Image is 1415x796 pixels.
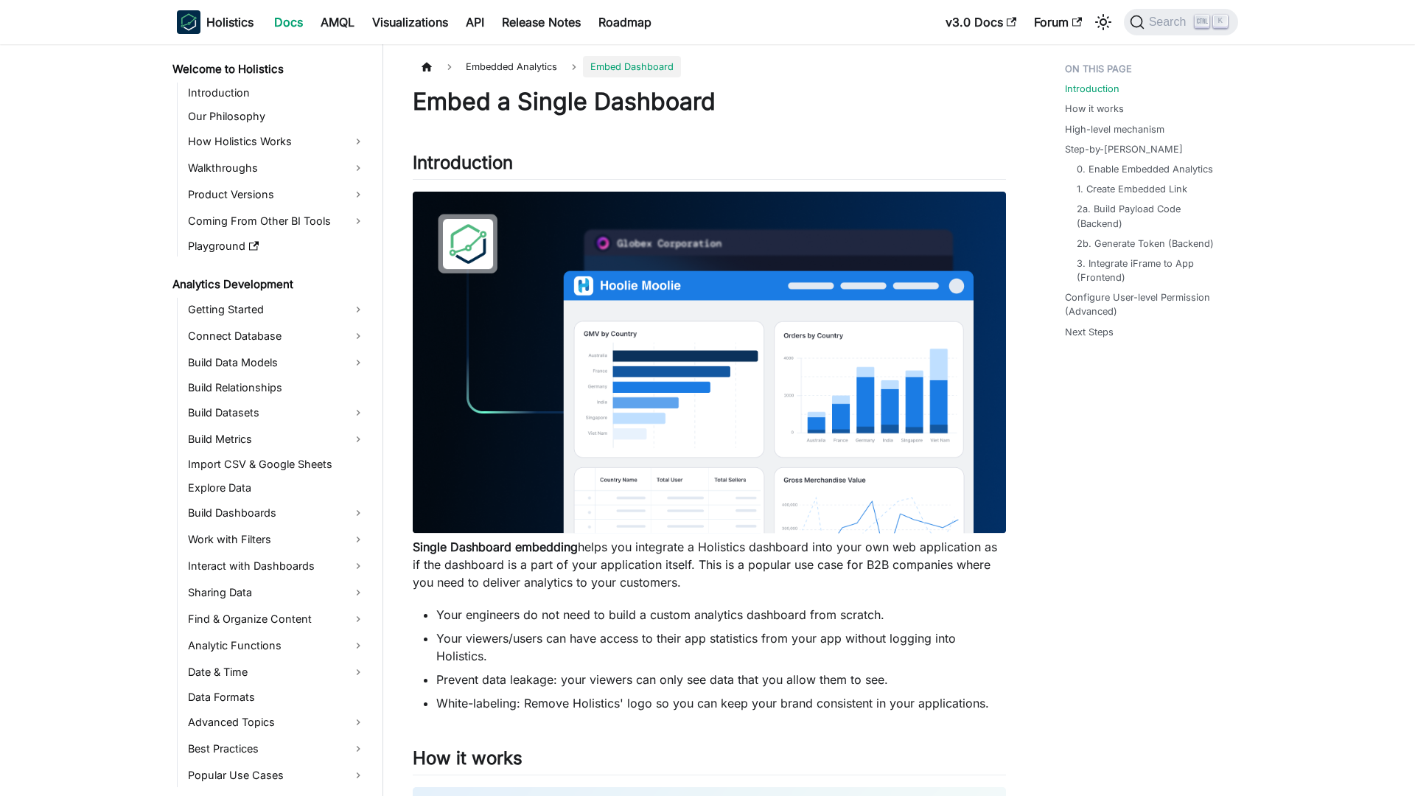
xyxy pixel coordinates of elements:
a: Roadmap [590,10,660,34]
a: API [457,10,493,34]
a: Walkthroughs [184,156,370,180]
h2: How it works [413,747,1006,775]
a: Docs [265,10,312,34]
a: Find & Organize Content [184,607,370,631]
a: Analytic Functions [184,634,370,657]
a: Best Practices [184,737,370,761]
a: Next Steps [1065,325,1114,339]
a: Sharing Data [184,581,370,604]
a: How it works [1065,102,1124,116]
span: Embedded Analytics [458,56,565,77]
a: Build Relationships [184,377,370,398]
a: Visualizations [363,10,457,34]
li: Your engineers do not need to build a custom analytics dashboard from scratch. [436,606,1006,624]
span: Search [1145,15,1195,29]
li: White-labeling: Remove Holistics' logo so you can keep your brand consistent in your applications. [436,694,1006,712]
a: Release Notes [493,10,590,34]
nav: Docs sidebar [162,44,383,796]
a: Analytics Development [168,274,370,295]
button: Search (Ctrl+K) [1124,9,1238,35]
h1: Embed a Single Dashboard [413,87,1006,116]
strong: Single Dashboard embedding [413,540,578,554]
a: Product Versions [184,183,370,206]
a: High-level mechanism [1065,122,1164,136]
a: Build Dashboards [184,501,370,525]
a: Getting Started [184,298,370,321]
a: Welcome to Holistics [168,59,370,80]
a: Build Data Models [184,351,370,374]
a: 2a. Build Payload Code (Backend) [1077,202,1223,230]
nav: Breadcrumbs [413,56,1006,77]
a: Our Philosophy [184,106,370,127]
a: Explore Data [184,478,370,498]
a: Connect Database [184,324,370,348]
a: Step-by-[PERSON_NAME] [1065,142,1183,156]
a: Data Formats [184,687,370,708]
li: Your viewers/users can have access to their app statistics from your app without logging into Hol... [436,629,1006,665]
a: Import CSV & Google Sheets [184,454,370,475]
a: Work with Filters [184,528,370,551]
kbd: K [1213,15,1228,28]
a: v3.0 Docs [937,10,1025,34]
b: Holistics [206,13,254,31]
a: How Holistics Works [184,130,370,153]
a: Popular Use Cases [184,764,370,787]
a: Introduction [1065,82,1119,96]
a: Introduction [184,83,370,103]
a: Build Metrics [184,427,370,451]
a: 1. Create Embedded Link [1077,182,1187,196]
a: Playground [184,236,370,256]
a: Build Datasets [184,401,370,425]
img: Embedded Dashboard [413,192,1006,534]
button: Switch between dark and light mode (currently light mode) [1091,10,1115,34]
a: 0. Enable Embedded Analytics [1077,162,1213,176]
a: Home page [413,56,441,77]
a: HolisticsHolistics [177,10,254,34]
a: 2b. Generate Token (Backend) [1077,237,1214,251]
span: Embed Dashboard [583,56,681,77]
h2: Introduction [413,152,1006,180]
a: Date & Time [184,660,370,684]
a: Configure User-level Permission (Advanced) [1065,290,1229,318]
p: helps you integrate a Holistics dashboard into your own web application as if the dashboard is a ... [413,538,1006,591]
a: Forum [1025,10,1091,34]
a: Advanced Topics [184,711,370,734]
a: 3. Integrate iFrame to App (Frontend) [1077,256,1223,284]
a: AMQL [312,10,363,34]
li: Prevent data leakage: your viewers can only see data that you allow them to see. [436,671,1006,688]
img: Holistics [177,10,200,34]
a: Coming From Other BI Tools [184,209,370,233]
a: Interact with Dashboards [184,554,370,578]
